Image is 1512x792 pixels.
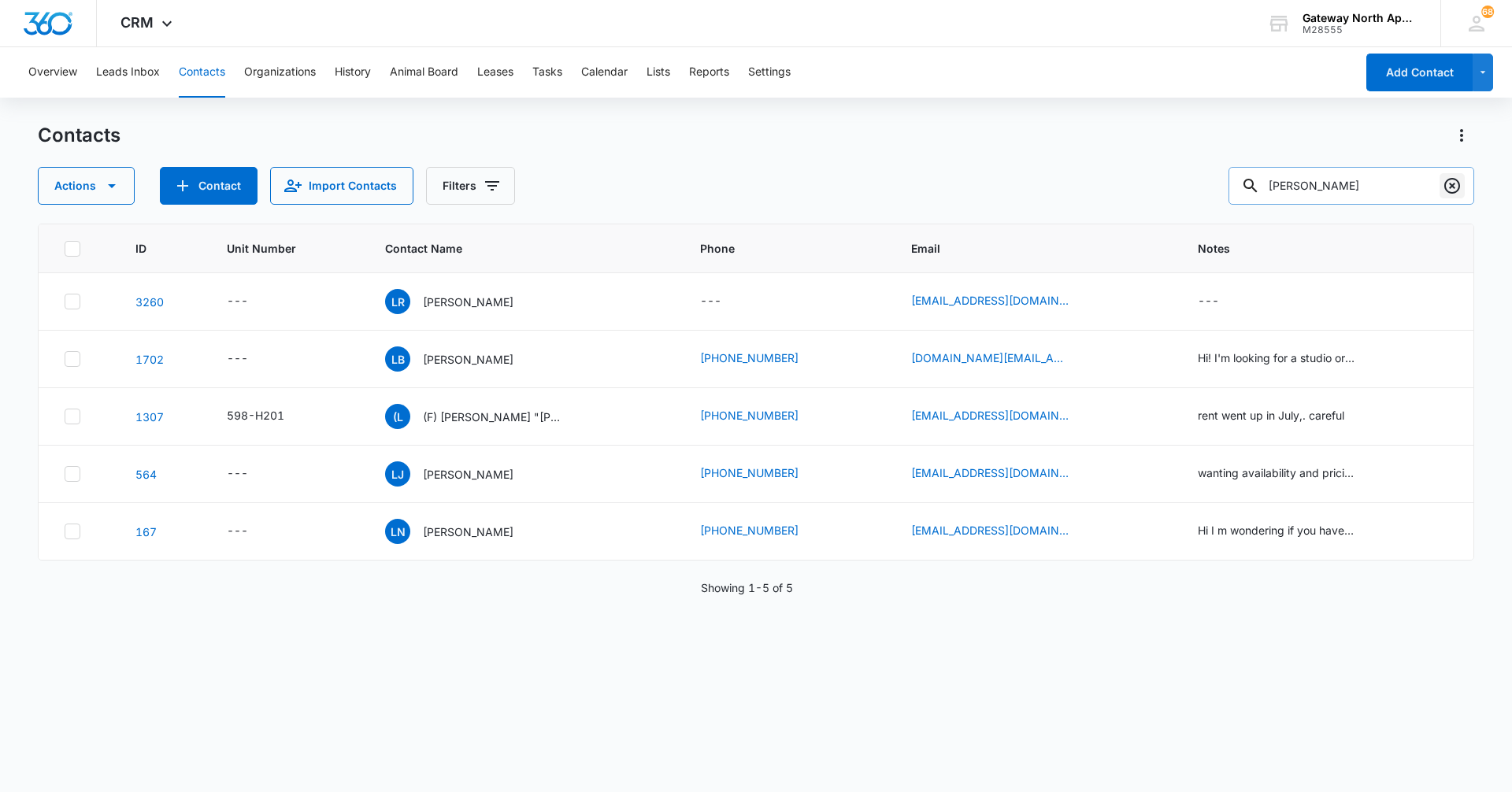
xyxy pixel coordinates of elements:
[335,47,371,98] button: History
[700,464,827,483] div: Phone - 9702100965 - Select to Edit Field
[911,292,1097,311] div: Email - lisarivera1234@gmail.com - Select to Edit Field
[227,240,347,257] span: Unit Number
[385,346,410,372] span: LB
[390,47,458,98] button: Animal Board
[135,353,164,366] a: Navigate to contact details page for Lisa Baca
[1198,522,1355,538] div: Hi I m wondering if you have any 2-3 bedrooms available ASAP? Please email or text me. Thanks so ...
[135,295,164,309] a: Navigate to contact details page for Lisa Rivera
[227,292,276,311] div: Unit Number - - Select to Edit Field
[700,350,827,368] div: Phone - 8065175430 - Select to Edit Field
[911,464,1097,483] div: Email - mumdolphin2@gmail.com - Select to Edit Field
[423,524,513,540] p: [PERSON_NAME]
[700,240,850,257] span: Phone
[227,292,248,311] div: ---
[227,522,248,541] div: ---
[227,407,313,426] div: Unit Number - 598-H201 - Select to Edit Field
[1449,123,1474,148] button: Actions
[227,350,276,368] div: Unit Number - - Select to Edit Field
[38,124,120,147] h1: Contacts
[179,47,225,98] button: Contacts
[911,464,1069,481] a: [EMAIL_ADDRESS][DOMAIN_NAME]
[689,47,729,98] button: Reports
[385,519,410,544] span: LN
[911,240,1137,257] span: Email
[1198,407,1344,424] div: rent went up in July,. careful
[1440,173,1465,198] button: Clear
[160,167,258,205] button: Add Contact
[700,292,721,311] div: ---
[1198,292,1247,311] div: Notes - - Select to Edit Field
[700,522,827,541] div: Phone - 5804022674 - Select to Edit Field
[1303,12,1417,24] div: account name
[227,350,248,368] div: ---
[911,350,1069,366] a: [DOMAIN_NAME][EMAIL_ADDRESS][DOMAIN_NAME]
[700,407,799,424] a: [PHONE_NUMBER]
[244,47,316,98] button: Organizations
[581,47,628,98] button: Calendar
[385,404,410,429] span: (L
[270,167,413,205] button: Import Contacts
[423,351,513,368] p: [PERSON_NAME]
[135,410,164,424] a: Navigate to contact details page for (F) Lisa "Danielle" Swopes
[385,289,542,314] div: Contact Name - Lisa Rivera - Select to Edit Field
[423,409,565,425] p: (F) [PERSON_NAME] "[PERSON_NAME]" [PERSON_NAME]
[385,404,593,429] div: Contact Name - (F) Lisa "Danielle" Swopes - Select to Edit Field
[385,346,542,372] div: Contact Name - Lisa Baca - Select to Edit Field
[700,292,750,311] div: Phone - - Select to Edit Field
[1303,24,1417,35] div: account id
[1198,350,1355,366] div: Hi! I'm looking for a studio or 1 bedroom unit with W/D in unit as early as [DATE] with later fle...
[911,522,1097,541] div: Email - lisawagner03@yahoo.com - Select to Edit Field
[1198,350,1384,368] div: Notes - Hi! I'm looking for a studio or 1 bedroom unit with W/D in unit as early as 3/28/22 with ...
[227,464,248,483] div: ---
[227,522,276,541] div: Unit Number - - Select to Edit Field
[227,464,276,483] div: Unit Number - - Select to Edit Field
[911,407,1097,426] div: Email - ldsslipknot@hotmail.com - Select to Edit Field
[385,461,542,487] div: Contact Name - Lisa Johnson - Select to Edit Field
[1481,6,1494,18] div: notifications count
[647,47,670,98] button: Lists
[385,461,410,487] span: LJ
[120,14,154,31] span: CRM
[477,47,513,98] button: Leases
[1198,522,1384,541] div: Notes - Hi I m wondering if you have any 2-3 bedrooms available ASAP? Please email or text me. Th...
[1198,464,1355,481] div: wanting availability and pricing on the [PERSON_NAME][GEOGRAPHIC_DATA]
[1198,292,1219,311] div: ---
[135,468,157,481] a: Navigate to contact details page for Lisa Johnson
[227,407,284,424] div: 598-H201
[1228,167,1474,205] input: Search Contacts
[385,519,542,544] div: Contact Name - Lisa Naccarato - Select to Edit Field
[532,47,562,98] button: Tasks
[700,350,799,366] a: [PHONE_NUMBER]
[423,294,513,310] p: [PERSON_NAME]
[911,522,1069,538] a: [EMAIL_ADDRESS][DOMAIN_NAME]
[700,407,827,426] div: Phone - 720-854-4220 - Select to Edit Field
[1481,6,1494,18] span: 68
[38,167,135,205] button: Actions
[426,167,515,205] button: Filters
[911,407,1069,424] a: [EMAIL_ADDRESS][DOMAIN_NAME]
[911,292,1069,309] a: [EMAIL_ADDRESS][DOMAIN_NAME]
[28,47,77,98] button: Overview
[1198,240,1448,257] span: Notes
[701,579,793,596] p: Showing 1-5 of 5
[748,47,791,98] button: Settings
[700,464,799,481] a: [PHONE_NUMBER]
[700,522,799,538] a: [PHONE_NUMBER]
[135,525,157,538] a: Navigate to contact details page for Lisa Naccarato
[1366,54,1473,91] button: Add Contact
[135,240,167,257] span: ID
[1198,464,1384,483] div: Notes - wanting availability and pricing on the Estes Park - Select to Edit Field
[911,350,1097,368] div: Email - leese13.lb@gmail.com - Select to Edit Field
[423,466,513,483] p: [PERSON_NAME]
[1198,407,1373,426] div: Notes - rent went up in July,. careful - Select to Edit Field
[385,240,639,257] span: Contact Name
[385,289,410,314] span: LR
[96,47,160,98] button: Leads Inbox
